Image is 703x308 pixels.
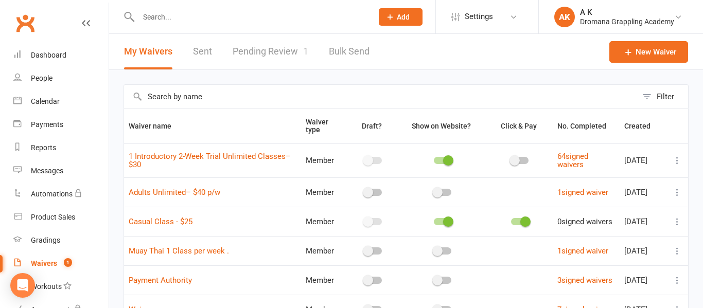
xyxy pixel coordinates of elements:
button: Show on Website? [402,120,482,132]
a: Reports [13,136,109,159]
button: Created [624,120,662,132]
span: 1 [303,46,308,57]
a: Muay Thai 1 Class per week . [129,246,229,256]
div: Dromana Grappling Academy [580,17,674,26]
td: [DATE] [620,236,666,265]
a: Clubworx [12,10,38,36]
div: Gradings [31,236,60,244]
td: Member [301,207,348,236]
a: Pending Review1 [233,34,308,69]
input: Search... [135,10,365,24]
td: Member [301,143,348,177]
div: Waivers [31,259,57,267]
a: People [13,67,109,90]
a: 1signed waiver [557,246,608,256]
div: Dashboard [31,51,66,59]
a: Dashboard [13,44,109,67]
button: Filter [637,85,688,108]
span: Click & Pay [501,122,537,130]
a: 3signed waivers [557,276,612,285]
a: Automations [13,183,109,206]
div: Calendar [31,97,60,105]
a: 1signed waiver [557,188,608,197]
a: Waivers 1 [13,252,109,275]
div: Payments [31,120,63,129]
span: Draft? [362,122,382,130]
span: Settings [465,5,493,28]
td: [DATE] [620,207,666,236]
a: Bulk Send [329,34,370,69]
div: AK [554,7,575,27]
span: Add [397,13,410,21]
span: 1 [64,258,72,267]
input: Search by name [124,85,637,108]
td: Member [301,177,348,207]
div: Open Intercom Messenger [10,273,35,298]
div: Product Sales [31,213,75,221]
td: [DATE] [620,143,666,177]
div: Reports [31,143,56,152]
div: Workouts [31,282,62,291]
a: Product Sales [13,206,109,229]
div: People [31,74,52,82]
td: [DATE] [620,265,666,295]
button: Draft? [353,120,393,132]
a: Calendar [13,90,109,113]
button: Click & Pay [491,120,548,132]
a: 64signed waivers [557,152,588,170]
div: Filter [657,90,674,103]
div: Messages [31,167,63,175]
span: Created [624,122,662,130]
a: Sent [193,34,212,69]
a: Adults Unlimited– $40 p/w [129,188,220,197]
td: Member [301,265,348,295]
a: Casual Class - $25 [129,217,192,226]
button: Waiver name [129,120,183,132]
div: A K [580,8,674,17]
a: Workouts [13,275,109,298]
th: No. Completed [553,109,620,143]
button: Add [379,8,423,26]
a: Messages [13,159,109,183]
button: My Waivers [124,34,172,69]
a: Gradings [13,229,109,252]
a: 1 Introductory 2-Week Trial Unlimited Classes– $30 [129,152,291,170]
a: New Waiver [609,41,688,63]
td: [DATE] [620,177,666,207]
div: Automations [31,190,73,198]
span: Waiver name [129,122,183,130]
span: 0 signed waivers [557,217,612,226]
th: Waiver type [301,109,348,143]
a: Payment Authority [129,276,192,285]
td: Member [301,236,348,265]
a: Payments [13,113,109,136]
span: Show on Website? [412,122,471,130]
